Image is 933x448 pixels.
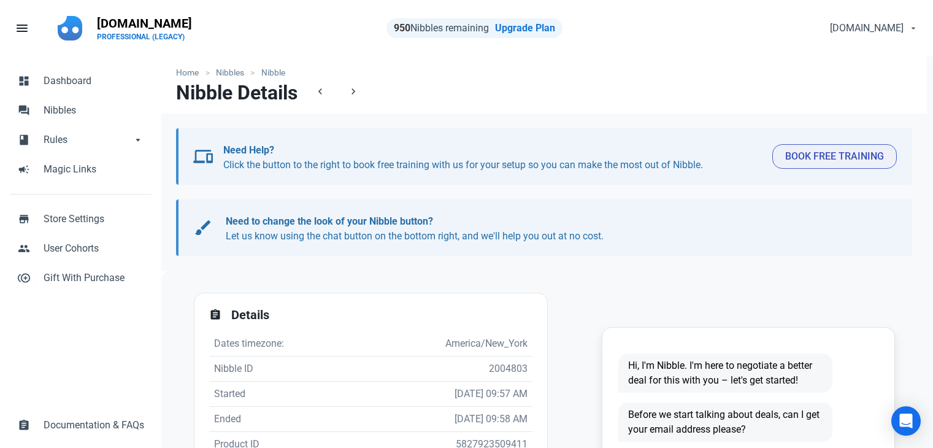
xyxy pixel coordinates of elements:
h2: Details [231,308,532,322]
td: [DATE] 09:57 AM [303,382,532,407]
span: assignment [18,418,30,430]
span: control_point_duplicate [18,271,30,283]
a: chevron_right [338,82,369,103]
a: peopleUser Cohorts [10,234,152,263]
span: Book Free Training [785,149,884,164]
button: Book Free Training [772,144,897,169]
span: arrow_drop_down [132,133,144,145]
nav: breadcrumbs [161,56,927,82]
b: Need Help? [223,144,274,156]
span: brush [193,218,213,238]
p: PROFESSIONAL (LEGACY) [97,32,192,42]
span: Store Settings [44,212,144,226]
a: Home [176,66,205,79]
span: devices [193,147,213,166]
h1: Nibble Details [176,82,298,104]
span: store [18,212,30,224]
span: Hi, I'm Nibble. I'm here to negotiate a better deal for this with you – let's get started! [618,353,832,393]
span: Gift With Purchase [44,271,144,285]
span: Dashboard [44,74,144,88]
span: assignment [209,309,221,321]
td: [DATE] 09:58 AM [303,407,532,432]
a: storeStore Settings [10,204,152,234]
b: Need to change the look of your Nibble button? [226,215,433,227]
span: User Cohorts [44,241,144,256]
span: book [18,133,30,145]
span: Documentation & FAQs [44,418,144,433]
a: Nibbles [210,66,251,79]
a: campaignMagic Links [10,155,152,184]
span: Before we start talking about deals, can I get your email address please? [618,403,832,442]
td: America/New_York [303,331,532,357]
a: forumNibbles [10,96,152,125]
span: campaign [18,162,30,174]
td: Dates timezone: [209,331,304,357]
span: menu [15,21,29,36]
td: Nibble ID [209,357,304,382]
span: Nibbles [44,103,144,118]
span: Nibbles remaining [394,22,489,34]
a: assignmentDocumentation & FAQs [10,411,152,440]
p: [DOMAIN_NAME] [97,15,192,32]
a: dashboardDashboard [10,66,152,96]
button: [DOMAIN_NAME] [820,16,926,41]
a: chevron_left [305,82,336,103]
span: chevron_left [314,85,326,98]
p: Click the button to the right to book free training with us for your setup so you can make the mo... [223,143,762,172]
td: 2004803 [303,357,532,382]
a: control_point_duplicateGift With Purchase [10,263,152,293]
span: Rules [44,133,132,147]
span: dashboard [18,74,30,86]
strong: 950 [394,22,410,34]
a: [DOMAIN_NAME]PROFESSIONAL (LEGACY) [90,10,199,47]
a: bookRulesarrow_drop_down [10,125,152,155]
span: [DOMAIN_NAME] [830,21,904,36]
p: Let us know using the chat button on the bottom right, and we'll help you out at no cost. [226,214,885,244]
td: Ended [209,407,304,432]
span: chevron_right [347,85,359,98]
span: Magic Links [44,162,144,177]
div: Open Intercom Messenger [891,406,921,436]
span: people [18,241,30,253]
span: forum [18,103,30,115]
td: Started [209,382,304,407]
a: Upgrade Plan [495,22,555,34]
